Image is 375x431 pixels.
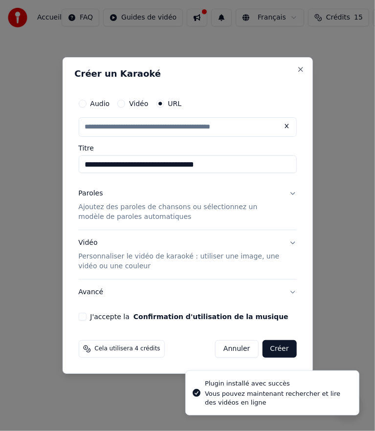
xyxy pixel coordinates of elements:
[78,145,296,151] label: Titre
[94,345,160,353] span: Cela utilisera 4 crédits
[168,100,181,107] label: URL
[215,340,258,358] button: Annuler
[90,100,110,107] label: Audio
[78,189,103,198] div: Paroles
[129,100,148,107] label: Vidéo
[78,238,281,271] div: Vidéo
[78,252,281,271] p: Personnaliser le vidéo de karaoké : utiliser une image, une vidéo ou une couleur
[90,313,288,320] label: J'accepte la
[78,280,296,305] button: Avancé
[78,181,296,230] button: ParolesAjoutez des paroles de chansons ou sélectionnez un modèle de paroles automatiques
[78,202,281,222] p: Ajoutez des paroles de chansons ou sélectionnez un modèle de paroles automatiques
[78,230,296,279] button: VidéoPersonnaliser le vidéo de karaoké : utiliser une image, une vidéo ou une couleur
[262,340,296,358] button: Créer
[133,313,288,320] button: J'accepte la
[74,69,300,78] h2: Créer un Karaoké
